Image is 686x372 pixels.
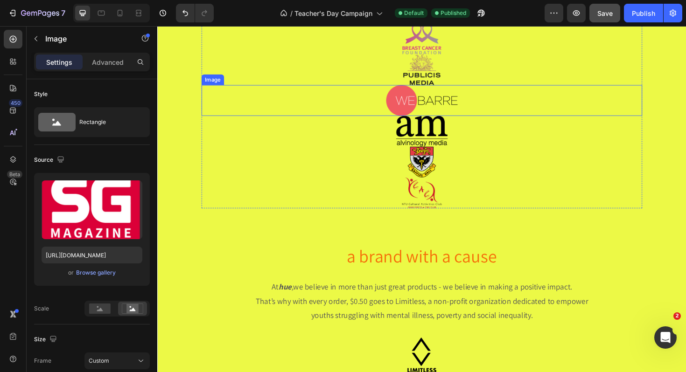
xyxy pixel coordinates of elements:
[94,284,466,314] p: That’s why with every order, $0.50 goes to Limitless, a non-profit organization dedicated to empo...
[89,357,109,365] span: Custom
[47,30,513,62] img: gempages_507944779506517098-aa405367-1cc9-49a4-82bb-5a59c70b474a.png
[47,330,513,367] img: gempages_507944779506517098-303da0a8-4d84-4c30-ba4b-ec42dca8978a.png
[45,33,125,44] p: Image
[34,304,49,313] div: Scale
[632,8,655,18] div: Publish
[22,230,538,256] h3: A Brand with a Cause
[589,4,620,22] button: Save
[654,326,677,349] iframe: Intercom live chat
[4,4,70,22] button: 7
[92,57,124,67] p: Advanced
[76,269,116,277] div: Browse gallery
[176,4,214,22] div: Undo/Redo
[34,90,48,98] div: Style
[47,62,513,95] img: gempages_507944779506517098-99bf2486-f12e-41b2-a8b6-eea098ddcf67.png
[47,160,513,193] img: gempages_507944779506517098-2d405806-4049-4fa9-ae64-6fdbfc75b682.png
[47,128,513,160] img: gempages_507944779506517098-86d3e04e-b0e4-443d-a942-5d370a7ae5aa.png
[42,180,142,239] img: preview-image
[61,7,65,19] p: 7
[404,9,424,17] span: Default
[34,357,51,365] label: Frame
[34,154,66,166] div: Source
[34,333,59,346] div: Size
[68,267,74,278] span: or
[157,26,686,372] iframe: To enrich screen reader interactions, please activate Accessibility in Grammarly extension settings
[49,53,69,61] div: Image
[47,95,513,128] img: gempages_507944779506517098-7f1dd5ec-5415-4a7e-bbfa-7de4ddbadd3c.png
[79,111,136,133] div: Rectangle
[673,312,681,320] span: 2
[46,57,72,67] p: Settings
[9,99,22,107] div: 450
[624,4,663,22] button: Publish
[128,270,142,281] strong: hue
[441,9,466,17] span: Published
[290,8,293,18] span: /
[42,247,142,263] input: https://example.com/image.jpg
[94,269,466,283] p: At we believe in more than just great products - we believe in making a positive impact.
[76,268,116,277] button: Browse gallery
[597,9,613,17] span: Save
[7,171,22,178] div: Beta
[294,8,372,18] span: Teacher's Day Campaign
[84,352,150,369] button: Custom
[128,270,144,281] i: ,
